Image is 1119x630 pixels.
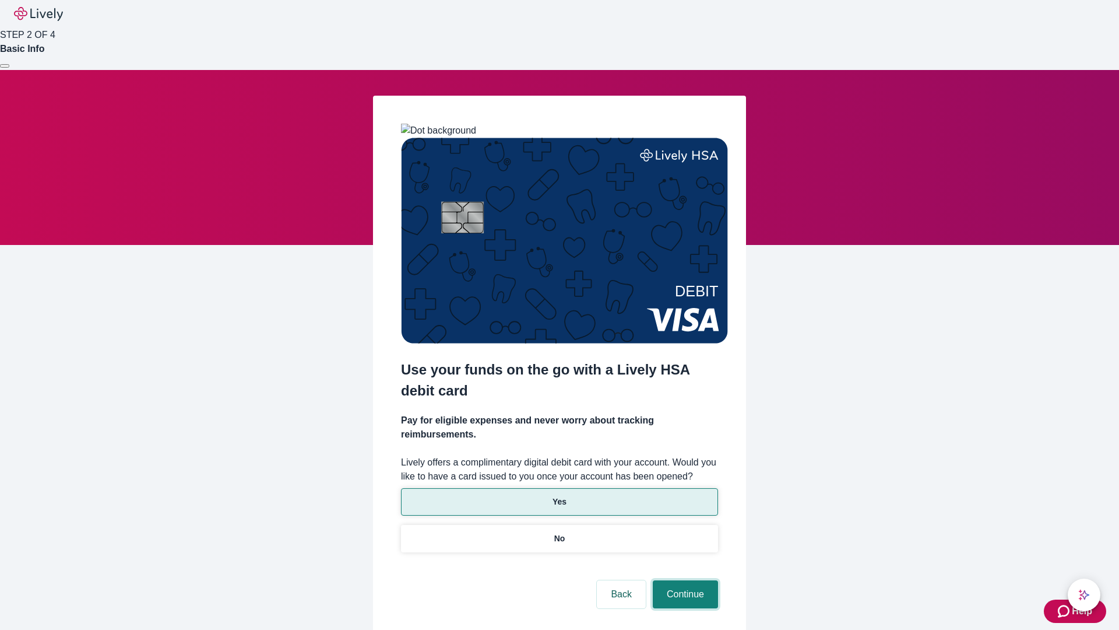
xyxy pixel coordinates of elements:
[401,525,718,552] button: No
[1058,604,1072,618] svg: Zendesk support icon
[401,414,718,442] h4: Pay for eligible expenses and never worry about tracking reimbursements.
[1072,604,1092,618] span: Help
[554,533,565,545] p: No
[1068,579,1100,611] button: chat
[401,138,728,344] img: Debit card
[553,496,566,508] p: Yes
[401,456,718,484] label: Lively offers a complimentary digital debit card with your account. Would you like to have a card...
[653,580,718,608] button: Continue
[401,359,718,401] h2: Use your funds on the go with a Lively HSA debit card
[14,7,63,21] img: Lively
[401,124,476,138] img: Dot background
[597,580,646,608] button: Back
[401,488,718,516] button: Yes
[1044,600,1106,623] button: Zendesk support iconHelp
[1078,589,1090,601] svg: Lively AI Assistant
